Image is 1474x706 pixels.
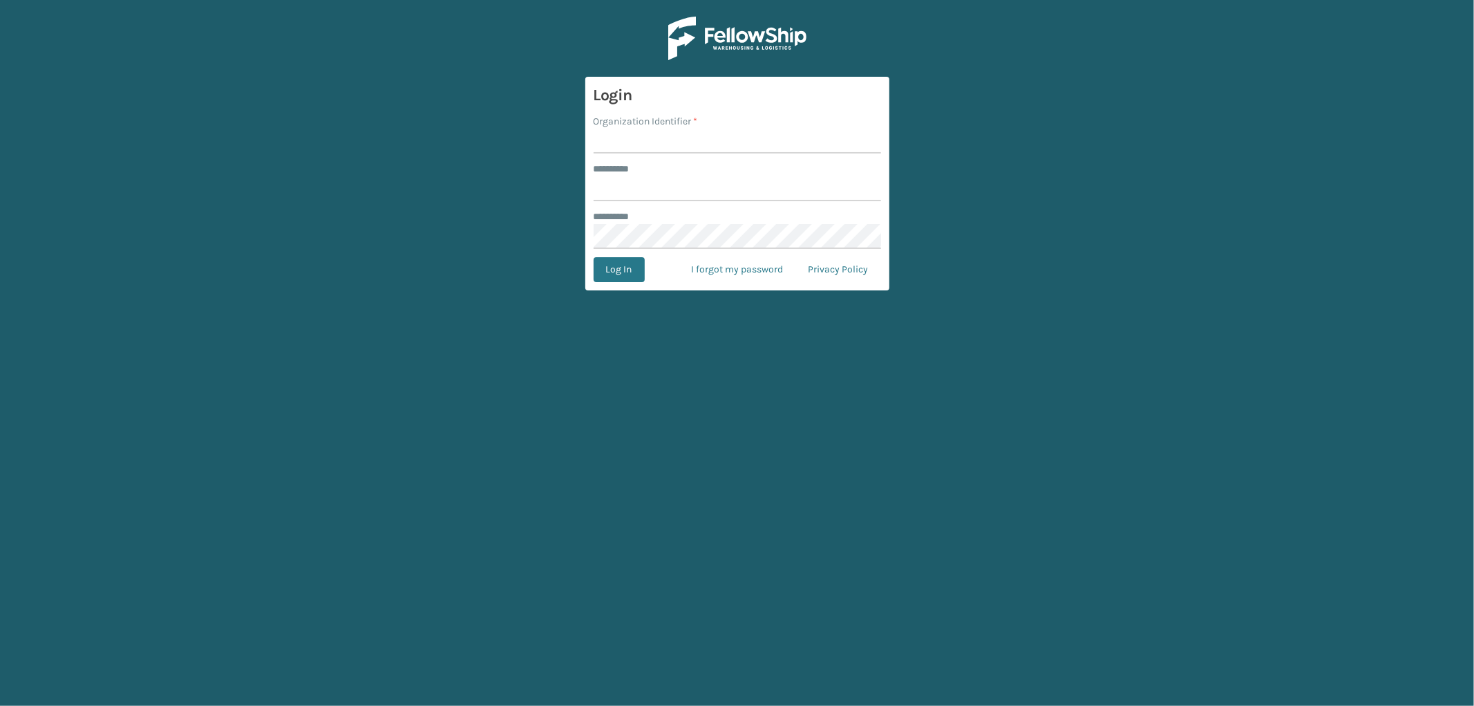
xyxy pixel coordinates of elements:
[594,114,698,129] label: Organization Identifier
[594,85,881,106] h3: Login
[594,257,645,282] button: Log In
[796,257,881,282] a: Privacy Policy
[668,17,806,60] img: Logo
[679,257,796,282] a: I forgot my password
